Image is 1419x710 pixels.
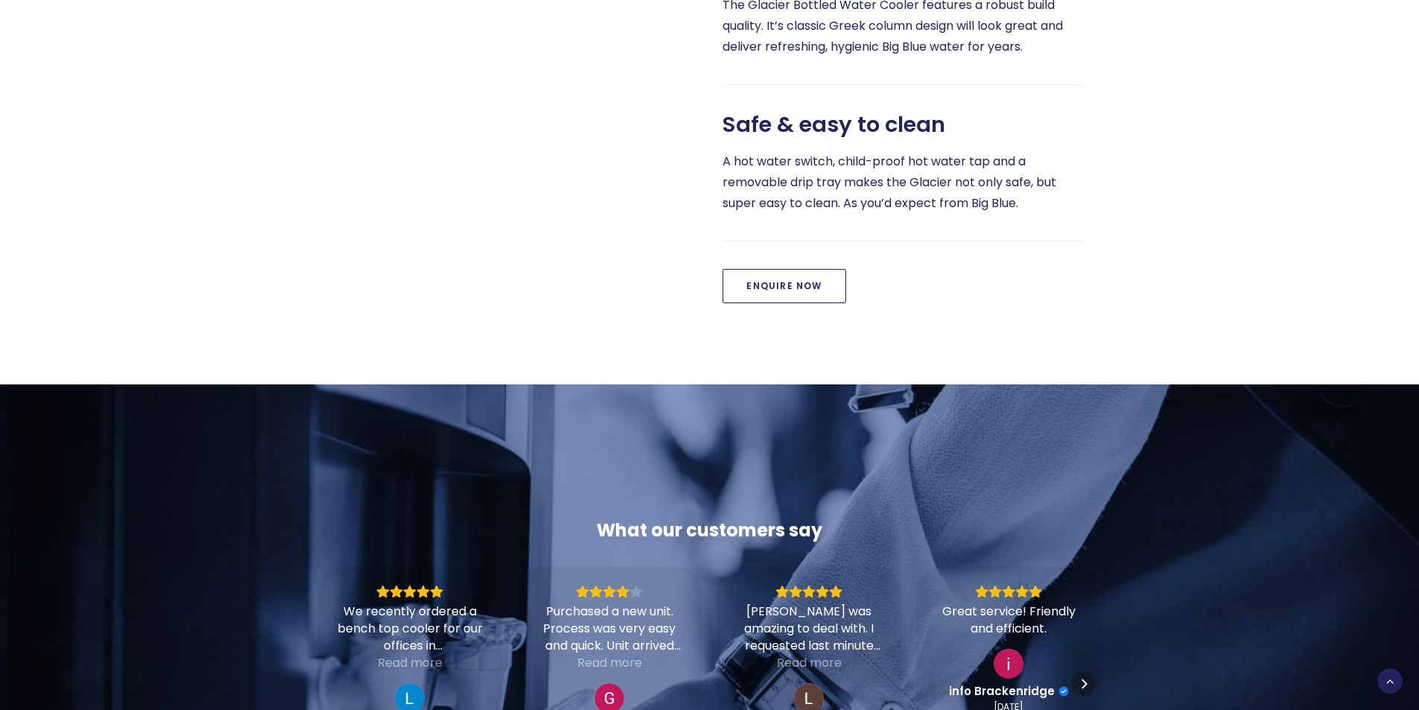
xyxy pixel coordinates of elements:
[935,585,1082,598] div: Rating: 5.0 out of 5
[935,603,1082,637] div: Great service! Friendly and efficient.
[723,151,1083,214] p: A hot water switch, child-proof hot water tap and a removable drip tray makes the Glacier not onl...
[317,519,1101,542] div: What our customers say
[336,585,483,598] div: Rating: 5.0 out of 5
[1058,686,1069,697] div: Verified Customer
[949,685,1055,698] span: info Brackenridge
[949,685,1069,698] a: Review by info Brackenridge
[378,654,442,671] div: Read more
[1072,672,1096,696] div: Next
[323,672,347,696] div: Previous
[723,112,945,138] span: Safe & easy to clean
[723,269,845,303] a: Enquire Now
[536,585,683,598] div: Rating: 4.0 out of 5
[994,649,1023,679] img: info Brackenridge
[577,654,642,671] div: Read more
[1321,612,1398,689] iframe: Chatbot
[994,649,1023,679] a: View on Google
[777,654,842,671] div: Read more
[336,603,483,654] div: We recently ordered a bench top cooler for our offices in [GEOGRAPHIC_DATA]. The process was so s...
[536,603,683,654] div: Purchased a new unit. Process was very easy and quick. Unit arrived very quickly. Only problem wa...
[735,603,883,654] div: [PERSON_NAME] was amazing to deal with. I requested last minute for a short term hire (2 days) an...
[735,585,883,598] div: Rating: 5.0 out of 5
